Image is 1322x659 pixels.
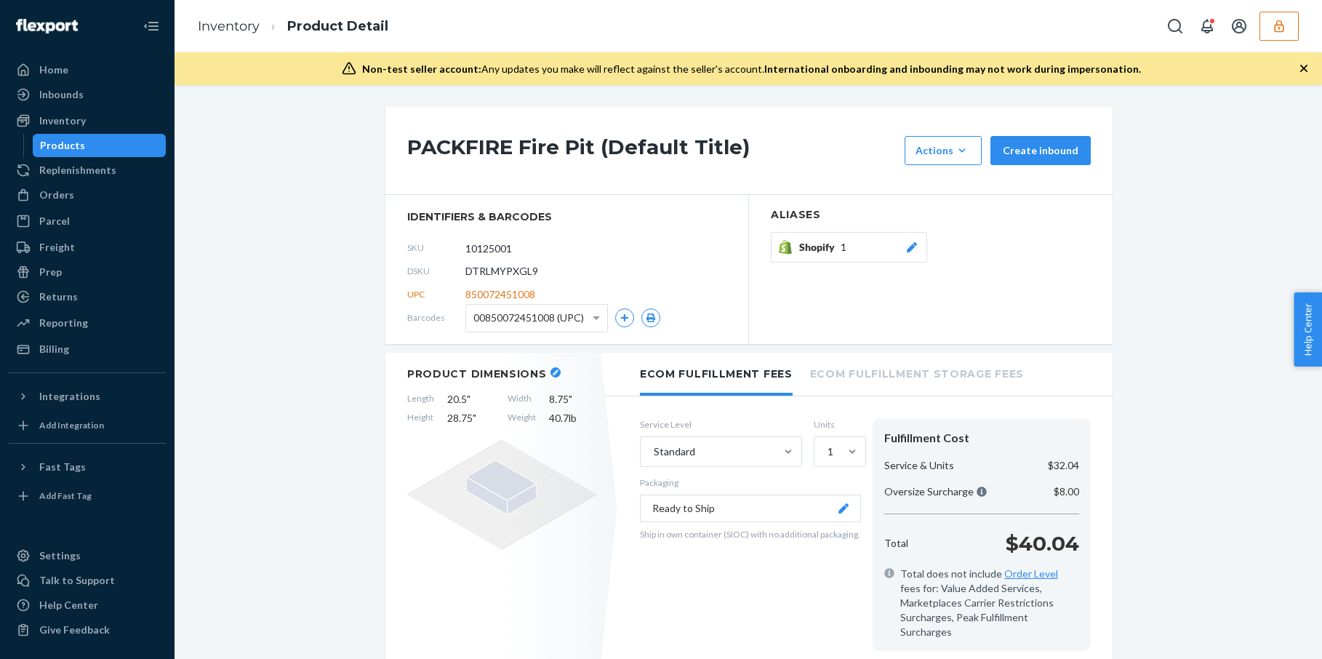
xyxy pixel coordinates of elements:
[39,419,104,431] div: Add Integration
[508,411,536,426] span: Weight
[9,260,166,284] a: Prep
[549,411,596,426] span: 40.7 lb
[39,214,70,228] div: Parcel
[1054,484,1079,499] p: $8.00
[9,58,166,81] a: Home
[473,412,476,424] span: "
[39,342,69,356] div: Billing
[407,288,465,300] span: UPC
[407,136,897,165] h1: PACKFIRE Fire Pit (Default Title)
[9,183,166,207] a: Orders
[549,392,596,407] span: 8.75
[1225,12,1254,41] button: Open account menu
[640,528,861,540] p: Ship in own container (SIOC) with no additional packaging.
[841,240,846,255] span: 1
[990,136,1091,165] button: Create inbound
[39,573,115,588] div: Talk to Support
[39,87,84,102] div: Inbounds
[39,113,86,128] div: Inventory
[9,544,166,567] a: Settings
[9,618,166,642] button: Give Feedback
[473,305,584,330] span: 00850072451008 (UPC)
[884,430,1079,447] div: Fulfillment Cost
[905,136,982,165] button: Actions
[9,455,166,479] button: Fast Tags
[447,392,494,407] span: 20.5
[9,338,166,361] a: Billing
[407,367,547,380] h2: Product Dimensions
[9,484,166,508] a: Add Fast Tag
[9,311,166,335] a: Reporting
[569,393,572,405] span: "
[1006,529,1079,558] p: $40.04
[407,241,465,254] span: SKU
[654,444,695,459] div: Standard
[137,12,166,41] button: Close Navigation
[9,569,166,592] button: Talk to Support
[465,287,535,302] span: 850072451008
[407,411,434,426] span: Height
[39,188,74,202] div: Orders
[9,594,166,617] a: Help Center
[362,63,481,75] span: Non-test seller account:
[508,392,536,407] span: Width
[39,316,88,330] div: Reporting
[467,393,470,405] span: "
[39,265,62,279] div: Prep
[640,418,802,431] label: Service Level
[9,285,166,308] a: Returns
[362,62,1141,76] div: Any updates you make will reflect against the seller's account.
[39,289,78,304] div: Returns
[447,411,494,426] span: 28.75
[764,63,1141,75] span: International onboarding and inbounding may not work during impersonation.
[407,209,726,224] span: identifiers & barcodes
[1227,615,1307,652] iframe: Opens a widget where you can chat to one of our agents
[826,444,828,459] input: 1
[39,63,68,77] div: Home
[640,476,861,489] p: Packaging
[39,623,110,637] div: Give Feedback
[9,236,166,259] a: Freight
[9,414,166,437] a: Add Integration
[33,134,167,157] a: Products
[1048,458,1079,473] p: $32.04
[186,5,400,48] ol: breadcrumbs
[287,18,388,34] a: Product Detail
[884,458,954,473] p: Service & Units
[198,18,260,34] a: Inventory
[16,19,78,33] img: Flexport logo
[465,264,538,279] span: DTRLMYPXGL9
[39,548,81,563] div: Settings
[39,240,75,255] div: Freight
[39,389,100,404] div: Integrations
[884,484,987,499] p: Oversize Surcharge
[9,109,166,132] a: Inventory
[9,83,166,106] a: Inbounds
[810,353,1024,393] li: Ecom Fulfillment Storage Fees
[900,567,1079,639] span: Total does not include fees for: Value Added Services, Marketplaces Carrier Restrictions Surcharg...
[39,598,98,612] div: Help Center
[407,392,434,407] span: Length
[771,209,1091,220] h2: Aliases
[40,138,85,153] div: Products
[9,159,166,182] a: Replenishments
[9,209,166,233] a: Parcel
[1161,12,1190,41] button: Open Search Box
[39,460,86,474] div: Fast Tags
[640,353,793,396] li: Ecom Fulfillment Fees
[1294,292,1322,367] button: Help Center
[799,240,841,255] span: Shopify
[884,536,908,551] p: Total
[407,265,465,277] span: DSKU
[1004,567,1058,580] a: Order Level
[9,385,166,408] button: Integrations
[771,232,927,263] button: Shopify1
[1193,12,1222,41] button: Open notifications
[407,311,465,324] span: Barcodes
[828,444,833,459] div: 1
[814,418,861,431] label: Units
[39,490,92,502] div: Add Fast Tag
[652,444,654,459] input: Standard
[916,143,971,158] div: Actions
